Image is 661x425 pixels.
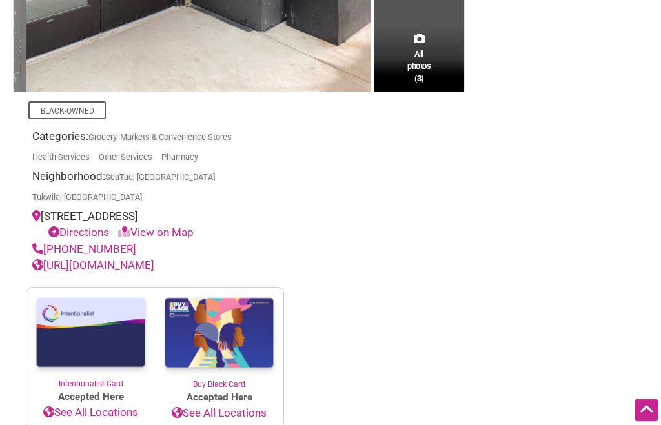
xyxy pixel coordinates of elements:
[407,48,431,85] span: All photos (3)
[41,107,94,116] a: Black-Owned
[32,194,142,203] span: Tukwila, [GEOGRAPHIC_DATA]
[32,153,90,163] a: Health Services
[26,288,155,391] a: Intentionalist Card
[118,226,194,239] a: View on Map
[32,209,278,242] div: [STREET_ADDRESS]
[26,288,155,379] img: Intentionalist Card
[32,169,278,209] div: Neighborhood:
[99,153,152,163] a: Other Services
[32,129,278,169] div: Categories:
[32,243,136,256] a: [PHONE_NUMBER]
[26,390,155,405] span: Accepted Here
[105,174,215,183] span: SeaTac, [GEOGRAPHIC_DATA]
[155,406,283,422] a: See All Locations
[32,259,154,272] a: [URL][DOMAIN_NAME]
[88,133,232,143] a: Grocery, Markets & Convenience Stores
[155,391,283,406] span: Accepted Here
[48,226,109,239] a: Directions
[155,288,283,391] a: Buy Black Card
[635,399,658,422] div: Scroll Back to Top
[161,153,198,163] a: Pharmacy
[26,405,155,422] a: See All Locations
[155,288,283,380] img: Buy Black Card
